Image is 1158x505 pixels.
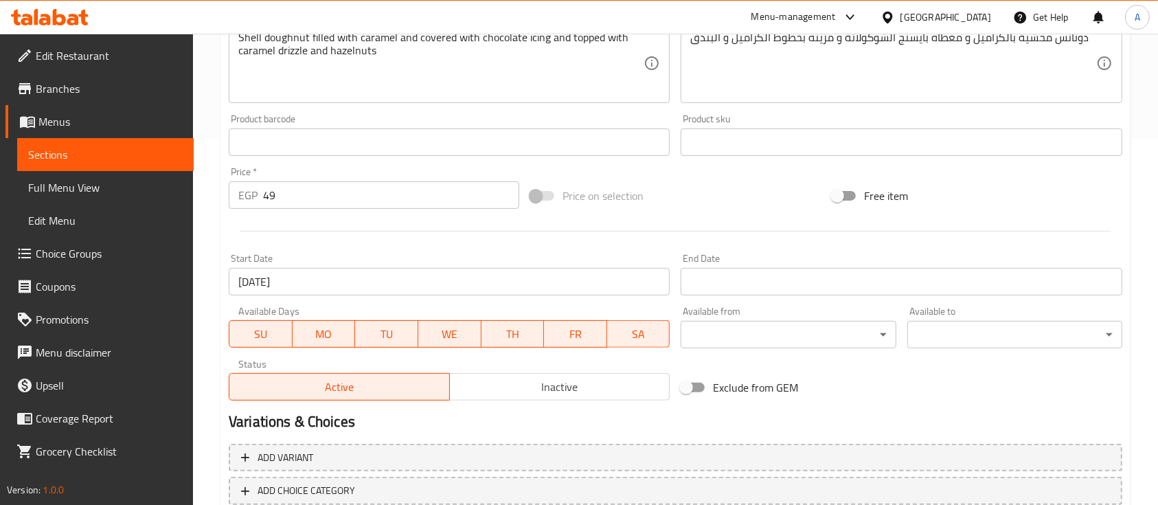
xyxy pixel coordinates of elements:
[5,270,194,303] a: Coupons
[263,181,519,209] input: Please enter price
[681,321,896,348] div: ​
[235,324,287,344] span: SU
[298,324,350,344] span: MO
[258,482,355,500] span: ADD CHOICE CATEGORY
[563,188,644,204] span: Price on selection
[5,39,194,72] a: Edit Restaurant
[258,449,313,467] span: Add variant
[238,187,258,203] p: EGP
[36,278,183,295] span: Coupons
[17,138,194,171] a: Sections
[229,373,450,401] button: Active
[229,320,293,348] button: SU
[36,311,183,328] span: Promotions
[229,412,1122,432] h2: Variations & Choices
[36,80,183,97] span: Branches
[544,320,607,348] button: FR
[864,188,908,204] span: Free item
[361,324,413,344] span: TU
[5,402,194,435] a: Coverage Report
[355,320,418,348] button: TU
[238,31,644,96] textarea: Shell doughnut filled with caramel and covered with chocolate icing and topped with caramel drizz...
[229,444,1122,472] button: Add variant
[487,324,539,344] span: TH
[17,204,194,237] a: Edit Menu
[607,320,670,348] button: SA
[229,128,670,156] input: Please enter product barcode
[751,9,836,25] div: Menu-management
[293,320,356,348] button: MO
[449,373,670,401] button: Inactive
[690,31,1095,96] textarea: دوناتس محشية بالكراميل و مغطاه بآيسنج الشوكولاتة و مزينه بخطوط الكراميل و البندق
[481,320,545,348] button: TH
[36,443,183,460] span: Grocery Checklist
[17,171,194,204] a: Full Menu View
[36,245,183,262] span: Choice Groups
[7,481,41,499] span: Version:
[5,72,194,105] a: Branches
[5,336,194,369] a: Menu disclaimer
[5,105,194,138] a: Menus
[36,377,183,394] span: Upsell
[36,410,183,427] span: Coverage Report
[549,324,602,344] span: FR
[713,379,798,396] span: Exclude from GEM
[235,377,444,397] span: Active
[681,128,1122,156] input: Please enter product sku
[28,179,183,196] span: Full Menu View
[28,146,183,163] span: Sections
[36,344,183,361] span: Menu disclaimer
[613,324,665,344] span: SA
[43,481,64,499] span: 1.0.0
[5,303,194,336] a: Promotions
[455,377,665,397] span: Inactive
[36,47,183,64] span: Edit Restaurant
[900,10,991,25] div: [GEOGRAPHIC_DATA]
[5,435,194,468] a: Grocery Checklist
[907,321,1122,348] div: ​
[5,237,194,270] a: Choice Groups
[1135,10,1140,25] span: A
[229,477,1122,505] button: ADD CHOICE CATEGORY
[38,113,183,130] span: Menus
[28,212,183,229] span: Edit Menu
[418,320,481,348] button: WE
[424,324,476,344] span: WE
[5,369,194,402] a: Upsell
